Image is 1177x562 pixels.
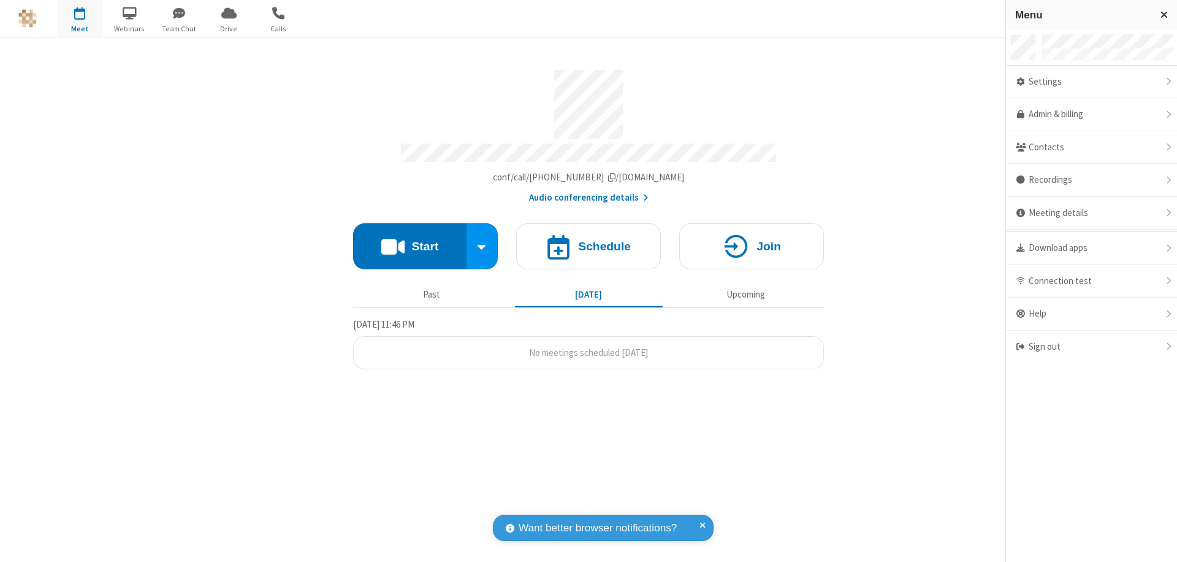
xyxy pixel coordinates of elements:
div: Start conference options [467,223,498,269]
div: Meeting details [1006,197,1177,230]
div: Recordings [1006,164,1177,197]
button: [DATE] [515,283,663,306]
span: Want better browser notifications? [519,520,677,536]
section: Today's Meetings [353,317,824,370]
div: Help [1006,298,1177,331]
span: Meet [57,23,103,34]
button: Audio conferencing details [529,191,649,205]
section: Account details [353,61,824,205]
h4: Start [411,241,438,252]
button: Copy my meeting room linkCopy my meeting room link [493,171,685,185]
span: [DATE] 11:46 PM [353,318,414,330]
div: Sign out [1006,331,1177,363]
div: Connection test [1006,265,1177,298]
h4: Schedule [578,241,631,252]
span: Webinars [107,23,153,34]
span: Drive [206,23,252,34]
button: Past [358,283,506,306]
img: QA Selenium DO NOT DELETE OR CHANGE [18,9,37,28]
span: Calls [256,23,302,34]
span: No meetings scheduled [DATE] [529,347,648,358]
button: Start [353,223,467,269]
span: Team Chat [156,23,202,34]
h4: Join [756,241,781,252]
div: Contacts [1006,131,1177,164]
h3: Menu [1015,9,1149,21]
button: Schedule [516,223,661,269]
a: Admin & billing [1006,98,1177,131]
div: Download apps [1006,232,1177,265]
span: Copy my meeting room link [493,171,685,183]
div: Settings [1006,66,1177,99]
button: Upcoming [672,283,820,306]
button: Join [679,223,824,269]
